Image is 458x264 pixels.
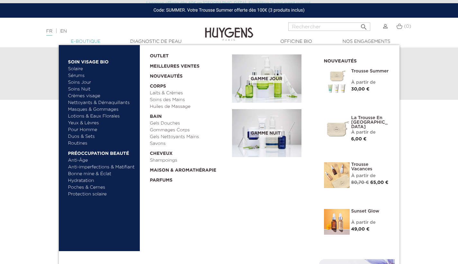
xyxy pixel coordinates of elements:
a: Soins Nuit [68,86,130,93]
a: Solaire [68,66,135,72]
div: | [43,27,186,35]
a: Sunset Glow [351,209,390,213]
a: Soins Jour [68,79,135,86]
a: E-Boutique [54,38,118,45]
a: Huiles de Massage [150,103,228,110]
a: Nettoyants & Démaquillants [68,99,135,106]
span: 30,00 € [351,87,370,91]
a: Masques & Gommages [68,106,135,113]
a: OUTLET [150,50,222,60]
a: Maison & Aromathérapie [150,164,228,174]
span: 80,70 € [351,180,369,185]
a: Anti-imperfections & Matifiant [68,164,135,171]
a: Yeux & Lèvres [68,120,135,127]
a: Routines [68,140,135,147]
a: FR [46,29,52,36]
img: Huygens [205,17,253,42]
a: Crèmes visage [68,93,135,99]
a: Hydratation [68,177,135,184]
a: Gommages Corps [150,127,228,134]
a: Trousse Summer [351,69,390,73]
a: Laits & Crèmes [150,90,228,97]
a: Cheveux [150,147,228,157]
a: Duos & Sets [68,133,135,140]
div: À partir de [351,79,390,86]
img: Sunset glow- un teint éclatant [324,209,350,235]
a: Gels Douches [150,120,228,127]
button:  [358,21,370,29]
a: Gels Nettoyants Mains [150,134,228,140]
img: Trousse Summer [324,69,350,95]
a: Diagnostic de peau [124,38,188,45]
div: À partir de [351,219,390,226]
a: EN [60,29,67,33]
span: 65,00 € [370,180,389,185]
span: (0) [404,24,411,29]
h2: Nouveautés [324,56,390,64]
a: Shampoings [150,157,228,164]
a: Soin Visage Bio [68,55,135,66]
a: Pour Homme [68,127,135,133]
img: La Trousse en Coton [324,116,350,141]
a: Gamme nuit [232,109,314,157]
a: Soins des Mains [150,97,228,103]
a: Anti-Âge [68,157,135,164]
a: Meilleures Ventes [150,60,222,70]
a: Bonne mine & Éclat [68,171,135,177]
a: Poches & Cernes [68,184,135,191]
span: Gamme jour [249,75,284,83]
a: Trousse Vacances [351,162,390,171]
a: Nouveautés [150,70,228,80]
div: À partir de [351,173,390,179]
a: Sérums [68,72,135,79]
a: Nos engagements [334,38,399,45]
i:  [360,21,368,29]
img: routine_nuit_banner.jpg [232,109,301,157]
a: Préoccupation beauté [68,147,135,157]
a: Corps [150,80,228,90]
a: Savons [150,140,228,147]
img: La Trousse vacances [324,162,350,188]
a: La Trousse en [GEOGRAPHIC_DATA] [351,116,390,129]
a: Officine Bio [264,38,328,45]
a: Protection solaire [68,191,135,198]
div: À partir de [351,129,390,136]
input: Rechercher [288,23,370,31]
img: routine_jour_banner.jpg [232,54,301,103]
a: Parfums [150,174,228,184]
span: 49,00 € [351,227,370,231]
span: 6,00 € [351,137,367,141]
span: Gamme nuit [249,129,282,137]
a: Gamme jour [232,54,314,103]
a: Lotions & Eaux Florales [68,113,135,120]
a: Bain [150,110,228,120]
